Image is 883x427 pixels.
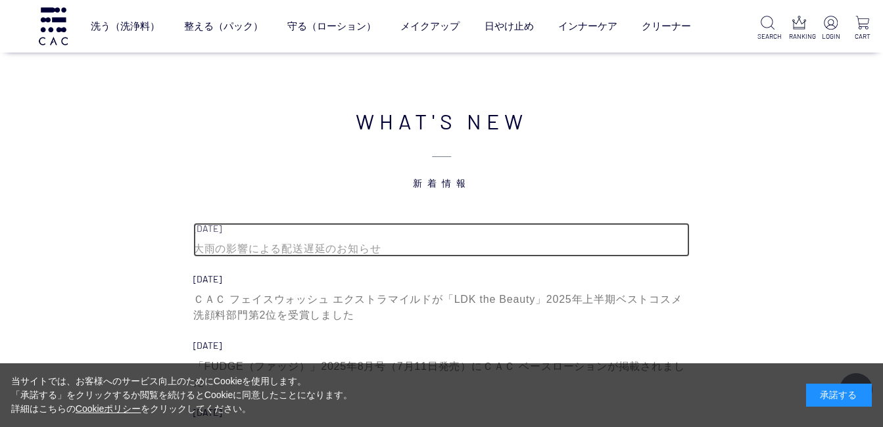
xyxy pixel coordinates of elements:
[757,32,778,41] p: SEARCH
[852,32,872,41] p: CART
[558,9,617,43] a: インナーケア
[76,403,141,414] a: Cookieポリシー
[757,16,778,41] a: SEARCH
[789,16,809,41] a: RANKING
[193,340,690,390] a: [DATE] 「FUDGE（ファッジ）」2025年8月号（7月11日発売）にＣＡＣ ベースローションが掲載されました
[110,137,773,189] span: 新着情報
[193,273,690,323] a: [DATE] ＣＡＣ フェイスウォッシュ エクストラマイルドが「LDK the Beauty」2025年上半期ベストコスメ洗顔料部門第2位を受賞しました
[806,384,872,407] div: 承諾する
[193,273,690,286] div: [DATE]
[91,9,160,43] a: 洗う（洗浄料）
[37,7,70,45] img: logo
[852,16,872,41] a: CART
[485,9,534,43] a: 日やけ止め
[193,241,690,257] div: 大雨の影響による配送遅延のお知らせ
[789,32,809,41] p: RANKING
[193,359,690,390] div: 「FUDGE（ファッジ）」2025年8月号（7月11日発売）にＣＡＣ ベースローションが掲載されました
[193,292,690,323] div: ＣＡＣ フェイスウォッシュ エクストラマイルドが「LDK the Beauty」2025年上半期ベストコスメ洗顔料部門第2位を受賞しました
[400,9,460,43] a: メイクアップ
[821,32,841,41] p: LOGIN
[821,16,841,41] a: LOGIN
[11,374,353,416] div: 当サイトでは、お客様へのサービス向上のためにCookieを使用します。 「承諾する」をクリックするか閲覧を続けるとCookieに同意したことになります。 詳細はこちらの をクリックしてください。
[193,340,690,352] div: [DATE]
[193,223,690,257] a: [DATE] 大雨の影響による配送遅延のお知らせ
[110,105,773,189] h2: WHAT'S NEW
[193,223,690,235] div: [DATE]
[642,9,691,43] a: クリーナー
[287,9,376,43] a: 守る（ローション）
[184,9,263,43] a: 整える（パック）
